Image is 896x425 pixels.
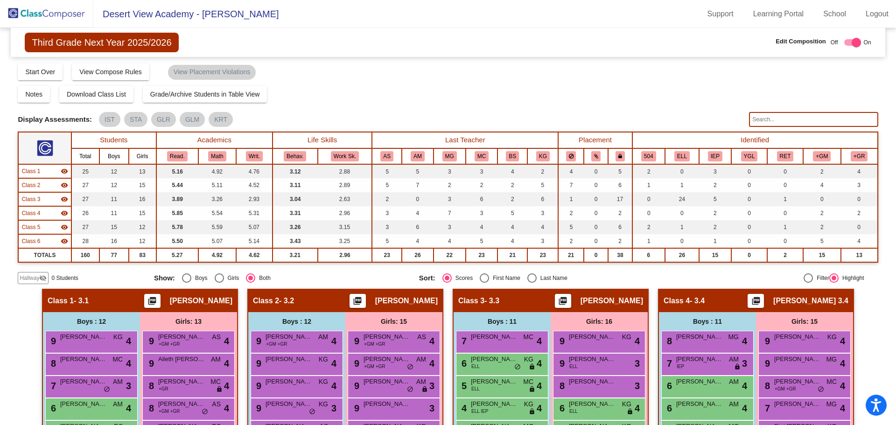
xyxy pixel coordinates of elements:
span: Edit Composition [776,37,826,46]
mat-icon: picture_as_pdf [557,296,568,309]
button: +GR [851,151,868,161]
td: 13 [129,164,156,178]
td: 6 [608,220,632,234]
div: Scores [452,274,473,282]
td: 5.11 [198,178,236,192]
td: 0 [841,192,878,206]
th: Kristine Grajo [527,148,558,164]
td: 21 [497,248,527,262]
td: 11 [99,206,129,220]
td: 26 [71,206,99,220]
td: 15 [99,220,129,234]
th: Keep with students [584,148,609,164]
div: Boys : 11 [659,312,756,331]
td: 4.76 [236,164,273,178]
td: 2.89 [318,178,372,192]
td: 6 [402,220,433,234]
button: Work Sk. [331,151,359,161]
span: - 3.4 [690,296,705,306]
td: 2.63 [318,192,372,206]
button: Print Students Details [555,294,571,308]
span: Download Class List [67,91,126,98]
td: 0 [731,248,767,262]
mat-chip: GLR [151,112,176,127]
div: Girls [224,274,239,282]
span: Hallway [20,274,39,282]
td: 26 [402,248,433,262]
mat-icon: picture_as_pdf [147,296,158,309]
td: 5 [497,206,527,220]
td: 25 [71,164,99,178]
button: YGL [741,151,758,161]
td: 2 [466,178,497,192]
div: Girls: 15 [345,312,442,331]
td: 4.52 [236,178,273,192]
td: 0 [803,192,841,206]
div: Highlight [839,274,864,282]
button: Print Students Details [748,294,764,308]
span: Class 1 [48,296,74,306]
td: 2 [803,206,841,220]
mat-icon: visibility [61,209,68,217]
span: Third Grade Next Year 2025/2026 [25,33,178,52]
th: Total [71,148,99,164]
td: 3 [699,164,731,178]
td: 5 [558,220,583,234]
td: 3 [372,220,402,234]
div: Girls: 15 [756,312,853,331]
td: Charlyn Seron - 3.6 [18,234,71,248]
button: 504 [641,151,656,161]
th: Young for grade level [731,148,767,164]
th: Girls [129,148,156,164]
th: Students [71,132,156,148]
td: 0 [665,164,699,178]
td: 1 [665,178,699,192]
span: - 3.1 [74,296,89,306]
td: 12 [129,234,156,248]
mat-icon: visibility_off [39,274,47,282]
mat-radio-group: Select an option [419,273,677,283]
td: 15 [129,178,156,192]
td: 0 [584,192,609,206]
td: 5.31 [236,206,273,220]
button: BS [506,151,519,161]
button: +GM [813,151,831,161]
a: Logout [858,7,896,21]
td: 5 [608,164,632,178]
td: 3 [527,234,558,248]
td: 16 [99,234,129,248]
td: 16 [129,192,156,206]
mat-radio-group: Select an option [154,273,412,283]
td: 5 [402,164,433,178]
td: 28 [71,234,99,248]
mat-icon: visibility [61,237,68,245]
td: 5 [372,234,402,248]
button: RET [777,151,794,161]
div: Girls: 16 [551,312,648,331]
div: Boys [191,274,208,282]
td: 0 [584,206,609,220]
span: Class 4 [664,296,690,306]
td: 3.26 [198,192,236,206]
span: On [864,38,871,47]
th: Life Skills [273,132,372,148]
td: TOTALS [18,248,71,262]
td: 0 [665,234,699,248]
td: 2.96 [318,206,372,220]
td: 4 [841,164,878,178]
button: Start Over [18,63,63,80]
td: 2.88 [318,164,372,178]
span: - 3.3 [484,296,499,306]
td: 1 [767,192,803,206]
th: Keep with teacher [608,148,632,164]
th: Arjean Mejos [402,148,433,164]
td: 0 [731,234,767,248]
td: 0 [402,192,433,206]
td: 0 [632,192,665,206]
button: Math [208,151,226,161]
td: 2 [632,220,665,234]
td: 0 [841,220,878,234]
td: 2 [527,164,558,178]
td: 2 [699,220,731,234]
td: 21 [558,248,583,262]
